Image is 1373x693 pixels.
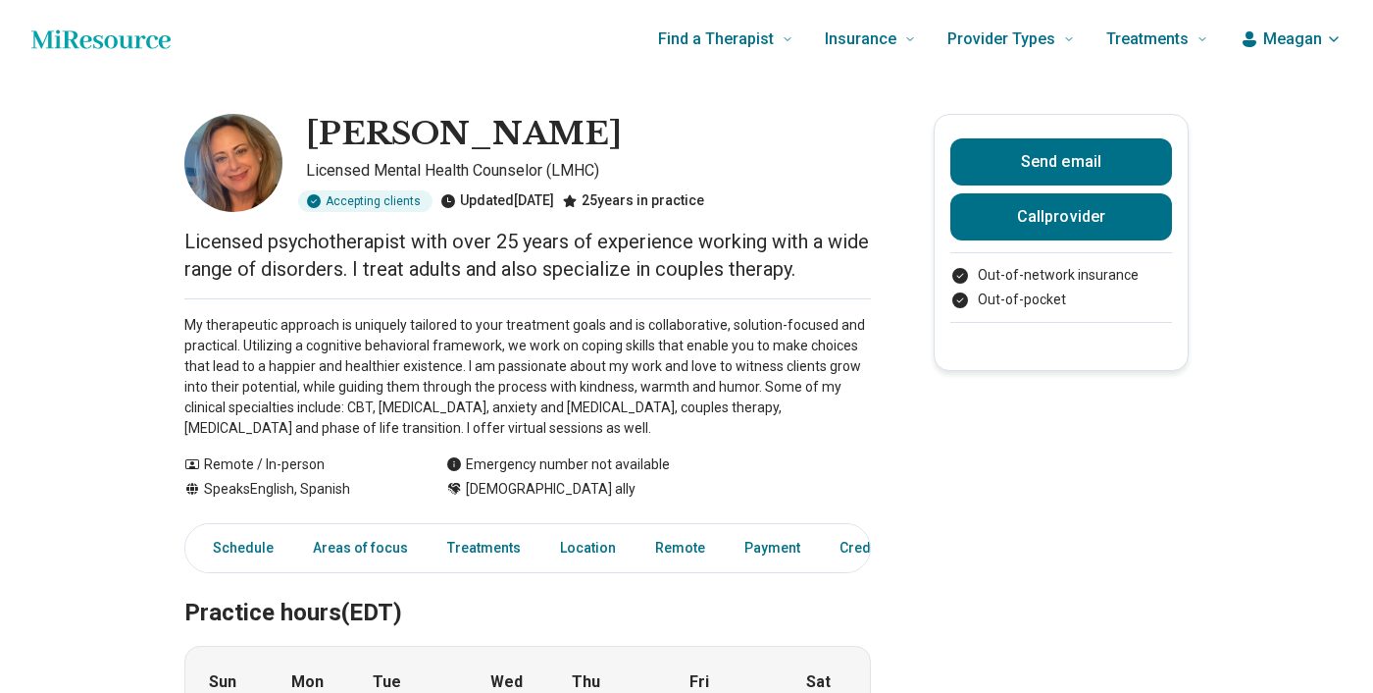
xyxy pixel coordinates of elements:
a: Remote [643,528,717,568]
span: Meagan [1263,27,1322,51]
h1: [PERSON_NAME] [306,114,622,155]
span: Insurance [825,26,896,53]
div: Accepting clients [298,190,432,212]
a: Areas of focus [301,528,420,568]
div: Remote / In-person [184,454,407,475]
button: Meagan [1240,27,1342,51]
span: Treatments [1106,26,1189,53]
span: [DEMOGRAPHIC_DATA] ally [466,479,636,500]
p: Licensed Mental Health Counselor (LMHC) [306,159,871,183]
a: Credentials [828,528,926,568]
a: Schedule [189,528,285,568]
div: 25 years in practice [562,190,704,212]
li: Out-of-network insurance [950,265,1172,286]
button: Send email [950,138,1172,186]
h2: Practice hours (EDT) [184,550,871,630]
div: Speaks English, Spanish [184,479,407,500]
p: My therapeutic approach is uniquely tailored to your treatment goals and is collaborative, soluti... [184,315,871,439]
ul: Payment options [950,265,1172,310]
p: Licensed psychotherapist with over 25 years of experience working with a wide range of disorders.... [184,228,871,283]
span: Find a Therapist [658,26,774,53]
div: Emergency number not available [446,454,670,475]
li: Out-of-pocket [950,290,1172,310]
a: Payment [733,528,812,568]
a: Home page [31,20,171,59]
button: Callprovider [950,193,1172,240]
a: Location [548,528,628,568]
img: Raquel Suarez, Licensed Mental Health Counselor (LMHC) [184,114,282,212]
span: Provider Types [947,26,1055,53]
div: Updated [DATE] [440,190,554,212]
a: Treatments [435,528,533,568]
